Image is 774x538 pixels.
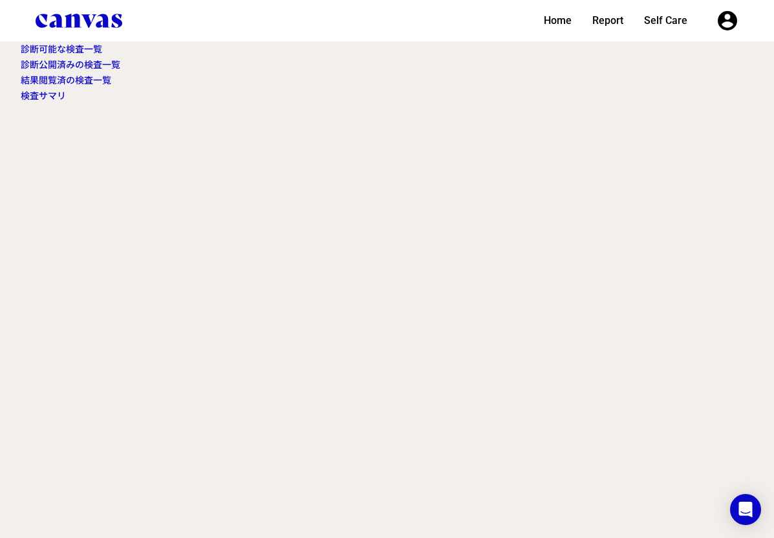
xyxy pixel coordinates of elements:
[716,9,739,32] button: User menu
[639,13,693,28] a: Self Care
[21,60,120,70] a: 診断公開済みの検査一覧
[21,91,66,101] a: 検査サマリ
[587,13,629,28] a: Report
[716,9,739,32] i: account_circle
[539,13,577,28] a: Home
[730,494,761,525] div: Open Intercom Messenger
[21,44,102,54] a: 診断可能な検査一覧
[21,75,111,85] a: 結果閲覧済の検査一覧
